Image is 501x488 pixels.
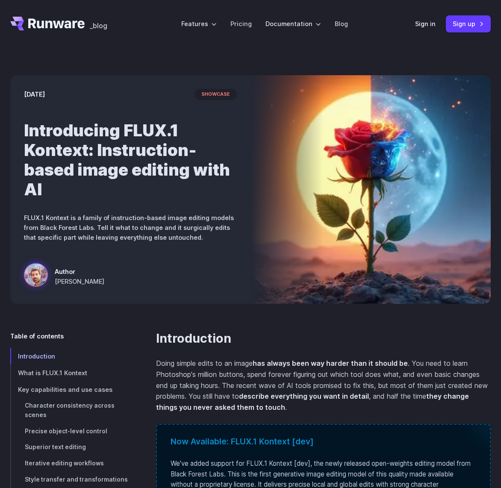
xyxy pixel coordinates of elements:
[18,369,87,376] span: What is FLUX.1 Kontext
[250,75,491,304] img: Surreal rose in a desert landscape, split between day and night with the sun and moon aligned beh...
[446,15,491,32] a: Sign up
[10,423,129,440] a: Precise object-level control
[10,472,129,488] a: Style transfer and transformations
[10,398,129,423] a: Character consistency across scenes
[415,19,436,29] a: Sign in
[55,276,104,286] span: [PERSON_NAME]
[10,348,129,365] a: Introduction
[156,331,231,346] a: Introduction
[24,89,45,99] time: [DATE]
[90,22,107,29] span: _blog
[181,19,217,29] label: Features
[24,121,237,199] h1: Introducing FLUX.1 Kontext: Instruction-based image editing with AI
[335,19,348,29] a: Blog
[25,444,86,450] span: Superior text editing
[25,476,128,483] span: Style transfer and transformations
[25,460,104,467] span: Iterative editing workflows
[25,402,115,418] span: Character consistency across scenes
[195,89,237,100] span: showcase
[24,213,237,242] p: FLUX.1 Kontext is a family of instruction-based image editing models from Black Forest Labs. Tell...
[156,392,469,412] strong: they change things you never asked them to touch
[10,365,129,381] a: What is FLUX.1 Kontext
[18,386,112,393] span: Key capabilities and use cases
[25,428,107,435] span: Precise object-level control
[156,358,491,413] p: Doing simple edits to an image . You need to learn Photoshop's million buttons, spend forever fig...
[10,439,129,456] a: Superior text editing
[10,17,85,30] a: Go to /
[171,435,476,448] div: Now Available: FLUX.1 Kontext [dev]
[90,17,107,30] a: _blog
[230,19,252,29] a: Pricing
[253,359,408,367] strong: has always been way harder than it should be
[55,267,104,276] span: Author
[10,456,129,472] a: Iterative editing workflows
[265,19,321,29] label: Documentation
[18,353,55,360] span: Introduction
[10,381,129,398] a: Key capabilities and use cases
[24,263,104,290] a: Surreal rose in a desert landscape, split between day and night with the sun and moon aligned beh...
[10,331,64,341] span: Table of contents
[239,392,369,400] strong: describe everything you want in detail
